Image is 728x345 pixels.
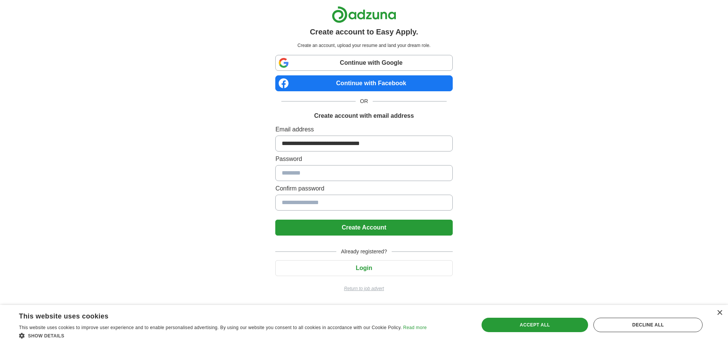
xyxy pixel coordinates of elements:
[19,309,408,321] div: This website uses cookies
[275,260,452,276] button: Login
[593,318,703,332] div: Decline all
[275,125,452,134] label: Email address
[403,325,427,330] a: Read more, opens a new window
[275,184,452,193] label: Confirm password
[275,55,452,71] a: Continue with Google
[19,325,402,330] span: This website uses cookies to improve user experience and to enable personalised advertising. By u...
[275,220,452,236] button: Create Account
[19,332,427,339] div: Show details
[332,6,396,23] img: Adzuna logo
[336,248,391,256] span: Already registered?
[277,42,451,49] p: Create an account, upload your resume and land your dream role.
[275,155,452,164] label: Password
[275,265,452,271] a: Login
[356,97,373,105] span: OR
[717,310,722,316] div: Close
[310,26,418,37] h1: Create account to Easy Apply.
[275,285,452,292] a: Return to job advert
[275,75,452,91] a: Continue with Facebook
[314,111,414,120] h1: Create account with email address
[482,318,588,332] div: Accept all
[28,333,64,339] span: Show details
